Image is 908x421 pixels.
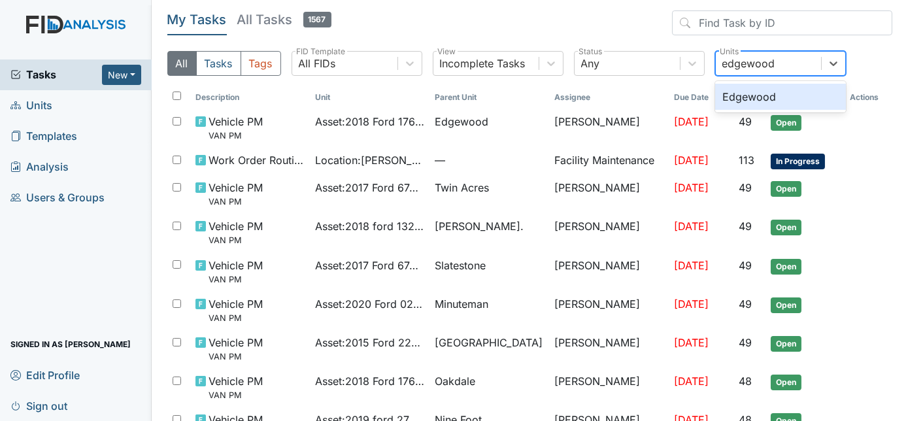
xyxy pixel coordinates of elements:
[303,12,331,27] span: 1567
[440,56,526,71] div: Incomplete Tasks
[549,291,669,329] td: [PERSON_NAME]
[315,180,424,195] span: Asset : 2017 Ford 67435
[435,373,475,389] span: Oakdale
[739,181,752,194] span: 49
[674,154,709,167] span: [DATE]
[310,86,429,109] th: Toggle SortBy
[167,51,281,76] div: Type filter
[674,181,709,194] span: [DATE]
[549,147,669,175] td: Facility Maintenance
[771,154,825,169] span: In Progress
[549,86,669,109] th: Assignee
[739,259,752,272] span: 49
[435,114,488,129] span: Edgewood
[549,109,669,147] td: [PERSON_NAME]
[435,335,543,350] span: [GEOGRAPHIC_DATA]
[739,336,752,349] span: 49
[315,296,424,312] span: Asset : 2020 Ford 02107
[10,396,67,416] span: Sign out
[209,350,263,363] small: VAN PM
[739,115,752,128] span: 49
[674,115,709,128] span: [DATE]
[209,296,263,324] span: Vehicle PM VAN PM
[209,129,263,142] small: VAN PM
[771,115,801,131] span: Open
[435,218,524,234] span: [PERSON_NAME].
[435,180,489,195] span: Twin Acres
[549,368,669,407] td: [PERSON_NAME]
[771,297,801,313] span: Open
[299,56,336,71] div: All FIDs
[209,312,263,324] small: VAN PM
[10,67,102,82] a: Tasks
[429,86,549,109] th: Toggle SortBy
[315,152,424,168] span: Location : [PERSON_NAME]
[549,329,669,368] td: [PERSON_NAME]
[674,297,709,311] span: [DATE]
[209,218,263,246] span: Vehicle PM VAN PM
[209,114,263,142] span: Vehicle PM VAN PM
[674,375,709,388] span: [DATE]
[739,375,752,388] span: 48
[739,154,754,167] span: 113
[209,389,263,401] small: VAN PM
[10,365,80,385] span: Edit Profile
[209,273,263,286] small: VAN PM
[190,86,310,109] th: Toggle SortBy
[315,373,424,389] span: Asset : 2018 Ford 17646
[669,86,733,109] th: Toggle SortBy
[739,297,752,311] span: 49
[10,188,105,208] span: Users & Groups
[241,51,281,76] button: Tags
[674,259,709,272] span: [DATE]
[173,92,181,100] input: Toggle All Rows Selected
[674,220,709,233] span: [DATE]
[10,157,69,177] span: Analysis
[10,334,131,354] span: Signed in as [PERSON_NAME]
[435,258,486,273] span: Slatestone
[771,375,801,390] span: Open
[435,152,544,168] span: —
[237,10,331,29] h5: All Tasks
[209,258,263,286] span: Vehicle PM VAN PM
[10,95,52,116] span: Units
[771,220,801,235] span: Open
[674,336,709,349] span: [DATE]
[102,65,141,85] button: New
[549,175,669,213] td: [PERSON_NAME]
[672,10,892,35] input: Find Task by ID
[196,51,241,76] button: Tasks
[315,335,424,350] span: Asset : 2015 Ford 22364
[315,218,424,234] span: Asset : 2018 ford 13242
[435,296,488,312] span: Minuteman
[209,234,263,246] small: VAN PM
[315,114,424,129] span: Asset : 2018 Ford 17643
[10,126,77,146] span: Templates
[209,373,263,401] span: Vehicle PM VAN PM
[209,180,263,208] span: Vehicle PM VAN PM
[315,258,424,273] span: Asset : 2017 Ford 67436
[167,10,227,29] h5: My Tasks
[209,335,263,363] span: Vehicle PM VAN PM
[715,84,846,110] div: Edgewood
[581,56,600,71] div: Any
[771,259,801,275] span: Open
[209,152,305,168] span: Work Order Routine
[845,86,892,109] th: Actions
[167,51,197,76] button: All
[739,220,752,233] span: 49
[771,336,801,352] span: Open
[209,195,263,208] small: VAN PM
[549,213,669,252] td: [PERSON_NAME]
[771,181,801,197] span: Open
[549,252,669,291] td: [PERSON_NAME]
